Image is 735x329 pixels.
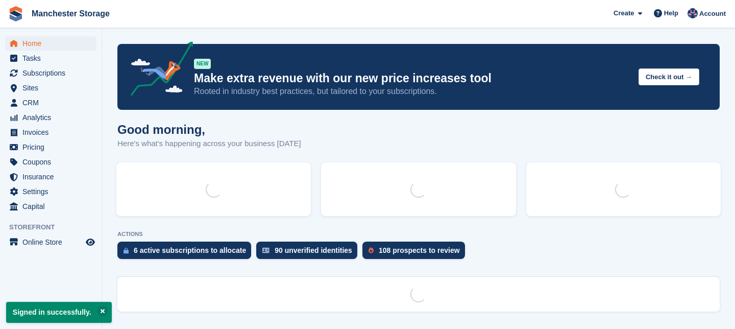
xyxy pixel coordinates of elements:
[124,247,129,254] img: active_subscription_to_allocate_icon-d502201f5373d7db506a760aba3b589e785aa758c864c3986d89f69b8ff3...
[5,140,96,154] a: menu
[5,199,96,214] a: menu
[5,235,96,249] a: menu
[9,222,102,232] span: Storefront
[117,123,301,136] h1: Good morning,
[117,138,301,150] p: Here's what's happening across your business [DATE]
[28,5,114,22] a: Manchester Storage
[117,242,256,264] a: 6 active subscriptions to allocate
[362,242,470,264] a: 108 prospects to review
[22,51,84,65] span: Tasks
[664,8,678,18] span: Help
[5,81,96,95] a: menu
[5,96,96,110] a: menu
[22,110,84,125] span: Analytics
[5,125,96,139] a: menu
[194,86,630,97] p: Rooted in industry best practices, but tailored to your subscriptions.
[5,51,96,65] a: menu
[22,170,84,184] span: Insurance
[22,66,84,80] span: Subscriptions
[117,231,720,238] p: ACTIONS
[262,247,269,253] img: verify_identity-adf6edd0f0f0b5bbfe63781bf79b02c33cf7c696d77639b501bdc392416b5a36.svg
[5,184,96,199] a: menu
[134,246,246,254] div: 6 active subscriptions to allocate
[5,110,96,125] a: menu
[275,246,352,254] div: 90 unverified identities
[22,36,84,51] span: Home
[614,8,634,18] span: Create
[5,66,96,80] a: menu
[194,71,630,86] p: Make extra revenue with our new price increases tool
[122,41,193,100] img: price-adjustments-announcement-icon-8257ccfd72463d97f412b2fc003d46551f7dbcb40ab6d574587a9cd5c0d94...
[6,302,112,323] p: Signed in successfully.
[5,155,96,169] a: menu
[369,247,374,253] img: prospect-51fa495bee0391a8d652442698ab0144808aea92771e9ea1ae160a38d050c398.svg
[22,81,84,95] span: Sites
[5,170,96,184] a: menu
[699,9,726,19] span: Account
[194,59,211,69] div: NEW
[22,199,84,214] span: Capital
[8,6,23,21] img: stora-icon-8386f47178a22dfd0bd8f6a31ec36ba5ce8667c1dd55bd0f319d3a0aa187defe.svg
[22,235,84,249] span: Online Store
[5,36,96,51] a: menu
[84,236,96,248] a: Preview store
[22,125,84,139] span: Invoices
[22,96,84,110] span: CRM
[22,184,84,199] span: Settings
[22,140,84,154] span: Pricing
[639,68,699,85] button: Check it out →
[256,242,362,264] a: 90 unverified identities
[22,155,84,169] span: Coupons
[379,246,460,254] div: 108 prospects to review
